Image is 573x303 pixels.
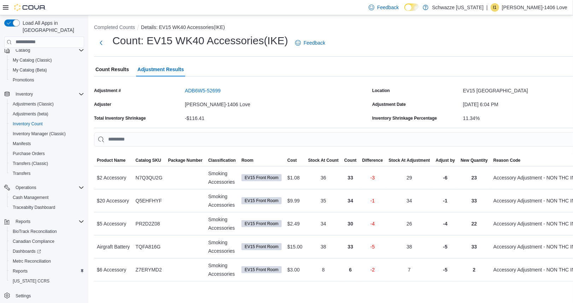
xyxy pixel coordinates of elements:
label: Adjustment Date [372,102,406,107]
button: Package Number [165,155,205,166]
span: Room [241,158,253,163]
span: Adjustments (beta) [10,110,84,118]
span: N7Q3QU2G [135,173,162,182]
span: EV15 Front Room [245,267,279,273]
span: EV15 Front Room [241,243,282,250]
div: 35 [305,194,341,208]
span: PR2D2Z08 [135,219,160,228]
span: My Catalog (Classic) [10,56,84,64]
button: Inventory [13,90,36,98]
button: Stock At Count [305,155,341,166]
span: Count [344,158,357,163]
button: My Catalog (Beta) [7,65,87,75]
a: Promotions [10,76,37,84]
span: I1 [493,3,497,12]
a: Transfers [10,169,33,178]
button: Canadian Compliance [7,236,87,246]
button: Inventory Count [7,119,87,129]
p: 2 [473,265,476,274]
button: Settings [1,290,87,301]
button: ADB6W5-52699 [185,88,221,93]
p: -5 [370,242,375,251]
p: 34 [348,196,353,205]
button: Inventory Manager (Classic) [7,129,87,139]
button: Reports [1,217,87,227]
div: Stock At Count [308,158,339,163]
span: EV15 Front Room [241,266,282,273]
button: Reports [7,266,87,276]
button: Adjustments (Classic) [7,99,87,109]
button: Transfers (Classic) [7,159,87,168]
button: BioTrack Reconciliation [7,227,87,236]
p: 23 [472,173,477,182]
span: Smoking Accessories [208,215,236,232]
span: Load All Apps in [GEOGRAPHIC_DATA] [20,19,84,34]
div: 7 [386,263,433,277]
span: Smoking Accessories [208,261,236,278]
span: Transfers [13,171,30,176]
span: $6 Accessory [97,265,126,274]
h1: Count: EV15 WK40 Accessories(IKE) [112,34,288,48]
span: Manifests [13,141,31,147]
button: Reports [13,217,33,226]
span: Washington CCRS [10,277,84,285]
span: Cash Management [13,195,48,200]
a: Feedback [366,0,402,15]
div: 34 [386,194,433,208]
div: 36 [305,171,341,185]
img: Cova [14,4,46,11]
span: Canadian Compliance [10,237,84,246]
span: Reports [13,268,28,274]
a: BioTrack Reconciliation [10,227,60,236]
div: $2.49 [285,217,305,231]
button: Operations [1,183,87,193]
a: My Catalog (Beta) [10,66,50,74]
span: Product Name [97,158,125,163]
p: Schwazze [US_STATE] [432,3,484,12]
button: Inventory [1,89,87,99]
a: Dashboards [7,246,87,256]
span: Transfers (Classic) [13,161,48,166]
span: Cash Management [10,193,84,202]
span: Catalog [16,47,30,53]
span: Catalog [13,46,84,55]
div: $15.00 [285,240,305,254]
span: Metrc Reconciliation [10,257,84,265]
span: My Catalog (Classic) [13,57,52,63]
p: -1 [370,196,375,205]
span: New Quantity [461,158,488,163]
p: 33 [348,242,353,251]
button: Cash Management [7,193,87,202]
span: Inventory Manager (Classic) [10,130,84,138]
button: Product Name [94,155,133,166]
button: Adjust by [433,155,458,166]
a: Traceabilty Dashboard [10,203,58,212]
span: Transfers [10,169,84,178]
div: 34 [305,217,341,231]
p: -4 [443,219,448,228]
span: Adjustments (beta) [13,111,48,117]
span: EV15 Front Room [241,220,282,227]
span: EV15 Front Room [245,244,279,250]
button: Cost [285,155,305,166]
a: Settings [13,292,34,300]
label: Location [372,88,390,93]
span: Purchase Orders [10,149,84,158]
p: -5 [443,265,448,274]
span: EV15 Front Room [245,198,279,204]
p: 33 [472,196,477,205]
span: Reason Code [493,158,521,163]
span: $20 Accessory [97,196,129,205]
a: Transfers (Classic) [10,159,51,168]
div: [PERSON_NAME]-1406 Love [185,99,369,107]
span: Smoking Accessories [208,169,236,186]
a: [US_STATE] CCRS [10,277,52,285]
p: -1 [443,196,448,205]
button: Metrc Reconciliation [7,256,87,266]
a: Cash Management [10,193,51,202]
span: Airgraft Battery [97,242,130,251]
span: Smoking Accessories [208,238,236,255]
span: Metrc Reconciliation [13,258,51,264]
a: Metrc Reconciliation [10,257,54,265]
